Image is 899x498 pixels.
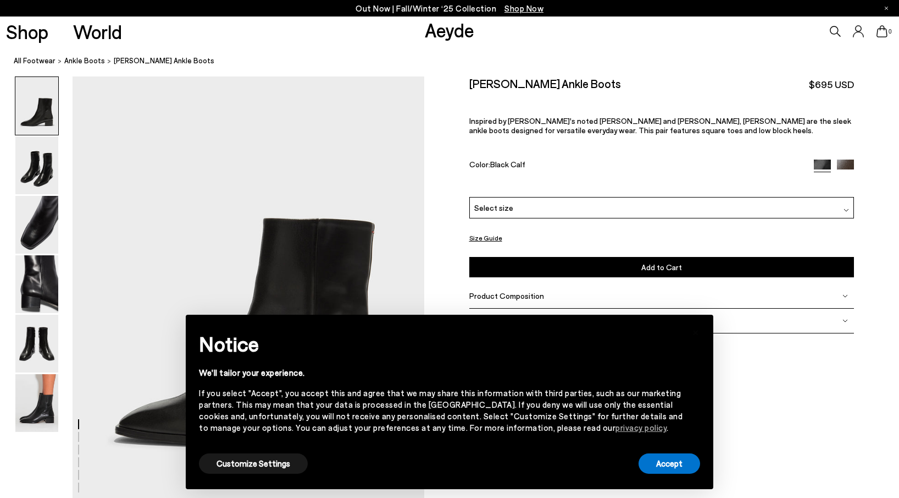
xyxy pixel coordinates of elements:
a: ankle boots [64,55,105,67]
a: Aeyde [425,18,474,41]
nav: breadcrumb [14,46,899,76]
a: privacy policy [615,423,667,433]
span: Product Composition [469,291,544,300]
div: We'll tailor your experience. [199,367,682,379]
a: 0 [876,25,887,37]
img: Lee Leather Ankle Boots - Image 3 [15,196,58,254]
button: Accept [639,453,700,474]
img: Lee Leather Ankle Boots - Image 4 [15,255,58,313]
h2: [PERSON_NAME] Ankle Boots [469,76,621,90]
a: Shop [6,22,48,41]
span: 0 [887,29,893,35]
img: Lee Leather Ankle Boots - Image 1 [15,77,58,135]
span: Black Calf [490,160,525,169]
span: Add to Cart [641,263,682,272]
h2: Notice [199,330,682,358]
span: Inspired by [PERSON_NAME]'s noted [PERSON_NAME] and [PERSON_NAME], [PERSON_NAME] are the sleek an... [469,116,851,135]
img: Lee Leather Ankle Boots - Image 2 [15,136,58,194]
a: World [73,22,122,41]
button: Add to Cart [469,258,854,278]
span: Select size [474,202,513,214]
span: Navigate to /collections/new-in [504,3,543,13]
img: Lee Leather Ankle Boots - Image 5 [15,315,58,373]
span: $695 USD [809,78,854,91]
img: Lee Leather Ankle Boots - Image 6 [15,374,58,432]
span: ankle boots [64,56,105,65]
span: × [692,323,700,339]
img: svg%3E [843,207,849,213]
p: Out Now | Fall/Winter ‘25 Collection [356,2,543,15]
button: Customize Settings [199,453,308,474]
div: Color: [469,160,802,172]
img: svg%3E [842,293,848,299]
div: If you select "Accept", you accept this and agree that we may share this information with third p... [199,387,682,434]
img: svg%3E [842,318,848,324]
span: [PERSON_NAME] Ankle Boots [114,55,214,67]
a: All Footwear [14,55,56,67]
button: Size Guide [469,231,502,245]
button: Close this notice [682,318,709,344]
